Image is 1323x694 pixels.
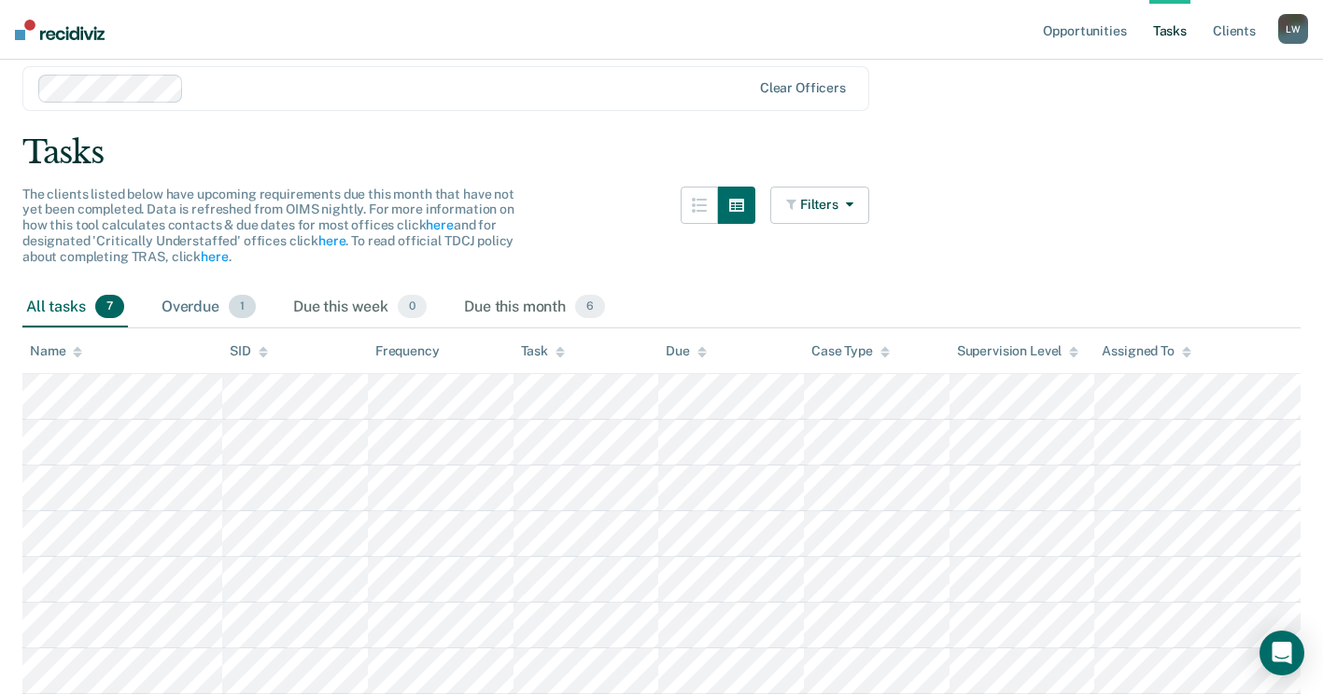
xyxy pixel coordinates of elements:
div: Due [666,343,707,359]
a: here [426,217,453,232]
span: 0 [398,295,427,319]
div: Name [30,343,82,359]
span: 1 [229,295,256,319]
div: Supervision Level [957,343,1079,359]
a: here [201,249,228,264]
button: Filters [770,187,869,224]
img: Recidiviz [15,20,105,40]
div: Due this month6 [460,287,609,328]
div: Clear officers [760,80,846,96]
button: LW [1278,14,1308,44]
div: Assigned To [1102,343,1190,359]
div: Case Type [811,343,890,359]
div: Open Intercom Messenger [1260,631,1304,675]
div: Task [521,343,565,359]
div: All tasks7 [22,287,128,328]
div: SID [230,343,268,359]
div: Due this week0 [289,287,430,328]
div: Overdue1 [158,287,260,328]
span: The clients listed below have upcoming requirements due this month that have not yet been complet... [22,187,514,264]
div: Frequency [375,343,440,359]
div: Tasks [22,133,1301,172]
a: here [318,233,345,248]
span: 7 [95,295,124,319]
span: 6 [575,295,605,319]
div: L W [1278,14,1308,44]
